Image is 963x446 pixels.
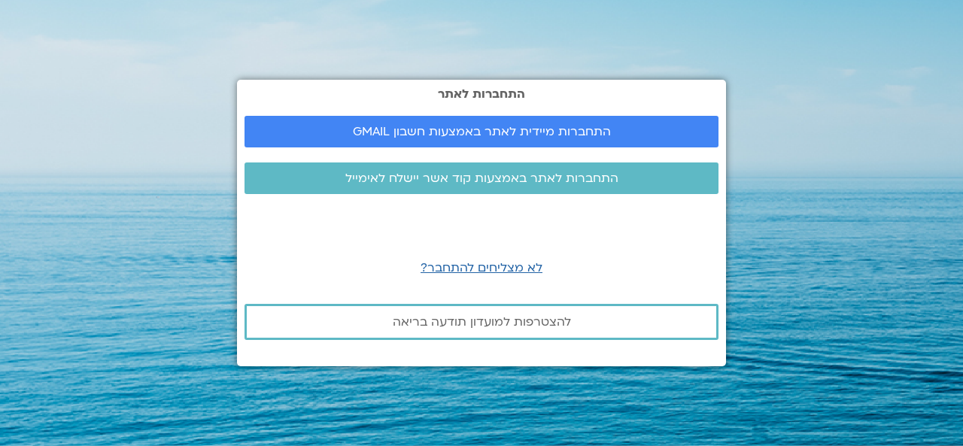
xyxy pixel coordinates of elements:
[245,116,718,147] a: התחברות מיידית לאתר באמצעות חשבון GMAIL
[345,171,618,185] span: התחברות לאתר באמצעות קוד אשר יישלח לאימייל
[393,315,571,329] span: להצטרפות למועדון תודעה בריאה
[421,259,542,276] a: לא מצליחים להתחבר?
[245,162,718,194] a: התחברות לאתר באמצעות קוד אשר יישלח לאימייל
[353,125,611,138] span: התחברות מיידית לאתר באמצעות חשבון GMAIL
[245,87,718,101] h2: התחברות לאתר
[245,304,718,340] a: להצטרפות למועדון תודעה בריאה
